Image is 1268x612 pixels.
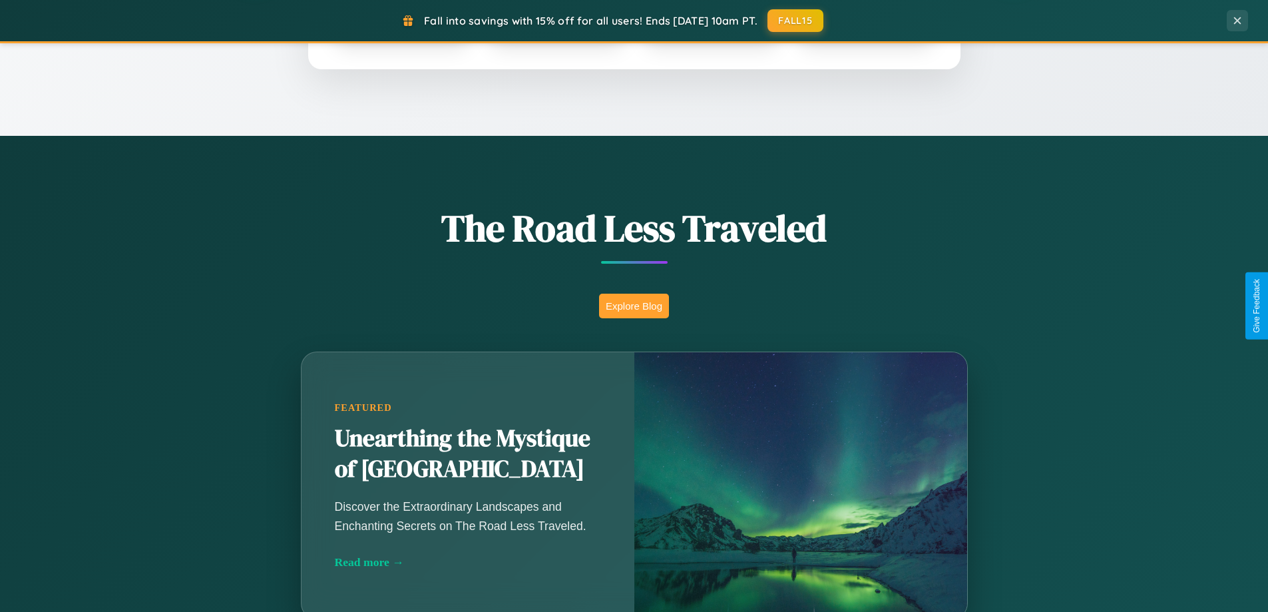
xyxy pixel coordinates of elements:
h2: Unearthing the Mystique of [GEOGRAPHIC_DATA] [335,424,601,485]
button: FALL15 [767,9,823,32]
div: Read more → [335,555,601,569]
span: Fall into savings with 15% off for all users! Ends [DATE] 10am PT. [424,14,757,27]
h1: The Road Less Traveled [235,202,1034,254]
div: Give Feedback [1252,279,1261,333]
button: Explore Blog [599,294,669,318]
div: Featured [335,402,601,414]
p: Discover the Extraordinary Landscapes and Enchanting Secrets on The Road Less Traveled. [335,497,601,535]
